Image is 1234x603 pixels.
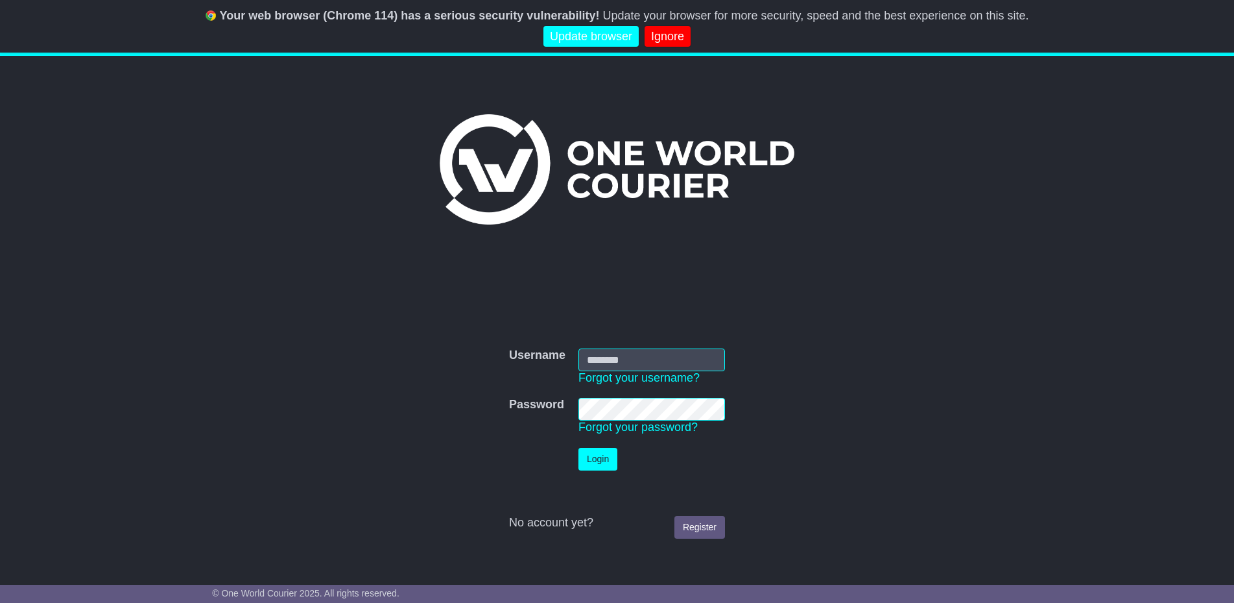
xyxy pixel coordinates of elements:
[509,398,564,412] label: Password
[645,26,691,47] a: Ignore
[220,9,600,22] b: Your web browser (Chrome 114) has a serious security vulnerability!
[543,26,639,47] a: Update browser
[509,349,565,363] label: Username
[578,371,700,384] a: Forgot your username?
[578,448,617,471] button: Login
[578,421,698,434] a: Forgot your password?
[440,114,794,225] img: One World
[212,588,399,598] span: © One World Courier 2025. All rights reserved.
[674,516,725,539] a: Register
[509,516,725,530] div: No account yet?
[602,9,1028,22] span: Update your browser for more security, speed and the best experience on this site.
